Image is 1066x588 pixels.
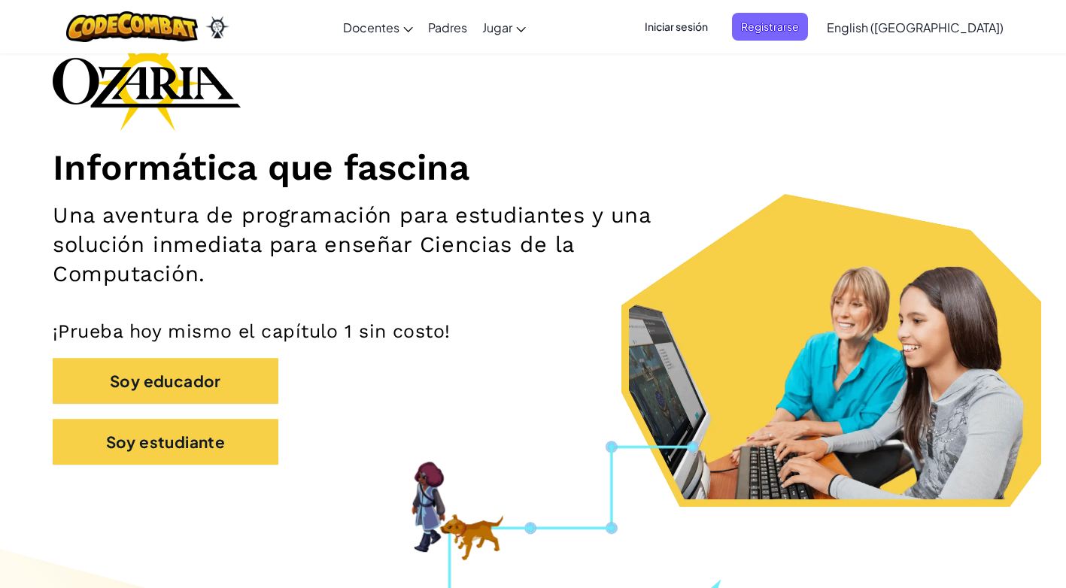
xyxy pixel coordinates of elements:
[475,7,533,47] a: Jugar
[53,35,241,131] img: Ozaria branding logo
[53,146,1013,189] h1: Informática que fascina
[205,16,229,38] img: Ozaria
[636,13,717,41] button: Iniciar sesión
[53,320,1013,343] p: ¡Prueba hoy mismo el capítulo 1 sin costo!
[66,11,198,42] img: CodeCombat logo
[421,7,475,47] a: Padres
[53,419,278,465] button: Soy estudiante
[53,358,278,404] button: Soy educador
[819,7,1011,47] a: English ([GEOGRAPHIC_DATA])
[482,20,512,35] span: Jugar
[732,13,808,41] button: Registrarse
[336,7,421,47] a: Docentes
[53,201,697,289] h2: Una aventura de programación para estudiantes y una solución inmediata para enseñar Ciencias de l...
[827,20,1004,35] span: English ([GEOGRAPHIC_DATA])
[343,20,399,35] span: Docentes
